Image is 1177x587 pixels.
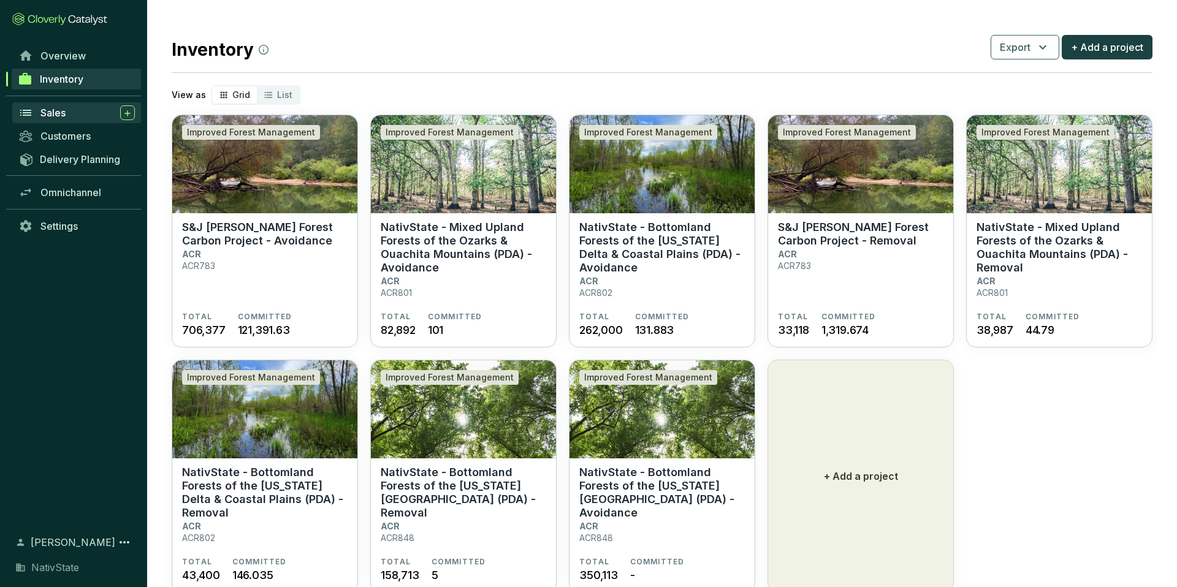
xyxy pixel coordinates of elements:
[977,287,1008,298] p: ACR801
[991,35,1059,59] button: Export
[778,249,797,259] p: ACR
[1026,322,1054,338] span: 44.79
[370,115,557,347] a: NativState - Mixed Upland Forests of the Ozarks & Ouachita Mountains (PDA) - AvoidanceImproved Fo...
[31,535,115,550] span: [PERSON_NAME]
[182,567,220,583] span: 43,400
[569,360,755,458] img: NativState - Bottomland Forests of the Louisiana Plains (PDA) - Avoidance
[768,115,954,347] a: S&J Taylor Forest Carbon Project - RemovalImproved Forest ManagementS&J [PERSON_NAME] Forest Carb...
[778,322,809,338] span: 33,118
[12,102,141,123] a: Sales
[40,107,66,119] span: Sales
[381,521,400,531] p: ACR
[977,125,1114,140] div: Improved Forest Management
[381,532,414,543] p: ACR848
[182,322,226,338] span: 706,377
[182,312,212,322] span: TOTAL
[432,557,486,567] span: COMMITTED
[31,560,79,575] span: NativState
[232,557,287,567] span: COMMITTED
[12,69,141,89] a: Inventory
[1026,312,1080,322] span: COMMITTED
[381,276,400,286] p: ACR
[966,115,1152,347] a: NativState - Mixed Upland Forests of the Ozarks & Ouachita Mountains (PDA) - RemovalImproved Fore...
[238,312,292,322] span: COMMITTED
[977,221,1142,275] p: NativState - Mixed Upland Forests of the Ozarks & Ouachita Mountains (PDA) - Removal
[12,216,141,237] a: Settings
[579,521,598,531] p: ACR
[381,125,519,140] div: Improved Forest Management
[569,115,755,213] img: NativState - Bottomland Forests of the Mississippi Delta & Coastal Plains (PDA) - Avoidance
[428,312,482,322] span: COMMITTED
[182,532,215,543] p: ACR802
[977,312,1007,322] span: TOTAL
[12,126,141,146] a: Customers
[381,287,412,298] p: ACR801
[182,370,320,385] div: Improved Forest Management
[232,89,250,100] span: Grid
[12,45,141,66] a: Overview
[40,50,86,62] span: Overview
[182,466,348,520] p: NativState - Bottomland Forests of the [US_STATE] Delta & Coastal Plains (PDA) - Removal
[172,89,206,101] p: View as
[778,260,811,271] p: ACR783
[1062,35,1152,59] button: + Add a project
[821,312,876,322] span: COMMITTED
[635,312,690,322] span: COMMITTED
[630,557,685,567] span: COMMITTED
[381,312,411,322] span: TOTAL
[182,557,212,567] span: TOTAL
[182,260,215,271] p: ACR783
[172,37,269,62] h2: Inventory
[579,557,609,567] span: TOTAL
[381,370,519,385] div: Improved Forest Management
[12,182,141,203] a: Omnichannel
[579,221,745,275] p: NativState - Bottomland Forests of the [US_STATE] Delta & Coastal Plains (PDA) - Avoidance
[371,360,556,458] img: NativState - Bottomland Forests of the Louisiana Plains (PDA) - Removal
[182,125,320,140] div: Improved Forest Management
[172,115,357,213] img: S&J Taylor Forest Carbon Project - Avoidance
[381,322,416,338] span: 82,892
[579,125,717,140] div: Improved Forest Management
[579,322,623,338] span: 262,000
[182,249,201,259] p: ACR
[40,153,120,165] span: Delivery Planning
[182,521,201,531] p: ACR
[40,130,91,142] span: Customers
[579,276,598,286] p: ACR
[579,370,717,385] div: Improved Forest Management
[977,276,996,286] p: ACR
[579,466,745,520] p: NativState - Bottomland Forests of the [US_STATE][GEOGRAPHIC_DATA] (PDA) - Avoidance
[579,567,618,583] span: 350,113
[579,312,609,322] span: TOTAL
[432,567,438,583] span: 5
[579,532,613,543] p: ACR848
[630,567,635,583] span: -
[172,360,357,458] img: NativState - Bottomland Forests of the Mississippi Delta & Coastal Plains (PDA) - Removal
[277,89,292,100] span: List
[182,221,348,248] p: S&J [PERSON_NAME] Forest Carbon Project - Avoidance
[635,322,674,338] span: 131.883
[778,221,943,248] p: S&J [PERSON_NAME] Forest Carbon Project - Removal
[1000,40,1030,55] span: Export
[821,322,869,338] span: 1,319.674
[778,125,916,140] div: Improved Forest Management
[768,115,953,213] img: S&J Taylor Forest Carbon Project - Removal
[381,221,546,275] p: NativState - Mixed Upland Forests of the Ozarks & Ouachita Mountains (PDA) - Avoidance
[371,115,556,213] img: NativState - Mixed Upland Forests of the Ozarks & Ouachita Mountains (PDA) - Avoidance
[238,322,290,338] span: 121,391.63
[778,312,808,322] span: TOTAL
[12,149,141,169] a: Delivery Planning
[40,220,78,232] span: Settings
[1071,40,1143,55] span: + Add a project
[40,73,83,85] span: Inventory
[428,322,443,338] span: 101
[232,567,273,583] span: 146.035
[211,85,300,105] div: segmented control
[40,186,101,199] span: Omnichannel
[579,287,612,298] p: ACR802
[381,567,419,583] span: 158,713
[977,322,1013,338] span: 38,987
[824,469,898,483] p: + Add a project
[381,466,546,520] p: NativState - Bottomland Forests of the [US_STATE][GEOGRAPHIC_DATA] (PDA) - Removal
[967,115,1152,213] img: NativState - Mixed Upland Forests of the Ozarks & Ouachita Mountains (PDA) - Removal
